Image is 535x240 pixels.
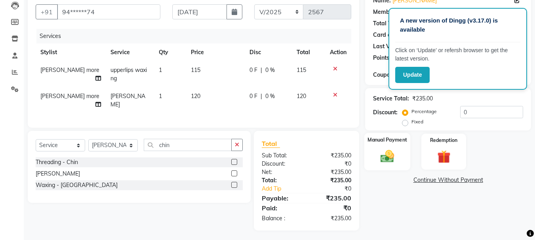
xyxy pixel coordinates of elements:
div: Total: [256,176,307,185]
div: Services [36,29,357,43]
div: ₹0 [307,160,357,168]
span: upperlips waxing [110,66,147,82]
div: ₹235.00 [307,193,357,203]
div: Payable: [256,193,307,203]
span: 0 F [249,92,257,100]
div: Net: [256,168,307,176]
label: Manual Payment [367,136,407,144]
input: Search or Scan [144,139,232,151]
div: Sub Total: [256,151,307,160]
th: Total [292,43,326,61]
img: _gift.svg [433,149,455,165]
p: Click on ‘Update’ or refersh browser to get the latest version. [395,46,520,63]
div: [PERSON_NAME] [36,170,80,178]
div: Balance : [256,214,307,223]
div: ₹235.00 [307,176,357,185]
div: ₹235.00 [412,94,433,103]
div: ₹0 [315,185,358,193]
div: ₹235.00 [307,168,357,176]
span: 120 [297,93,306,100]
div: Total Visits: [373,19,404,28]
div: Discount: [373,108,398,117]
span: 0 % [265,66,275,74]
span: [PERSON_NAME] [110,93,145,108]
span: 0 F [249,66,257,74]
span: Total [262,140,280,148]
span: [PERSON_NAME] more [40,93,99,100]
span: 120 [191,93,200,100]
div: Membership: [373,8,407,16]
th: Price [186,43,245,61]
span: | [261,92,262,100]
p: A new version of Dingg (v3.17.0) is available [400,16,516,34]
img: _cash.svg [376,148,398,164]
button: +91 [36,4,58,19]
span: | [261,66,262,74]
th: Qty [154,43,186,61]
div: Threading - Chin [36,158,78,166]
th: Stylist [36,43,106,61]
div: ₹235.00 [307,151,357,160]
div: Last Visit: [373,42,400,51]
span: 115 [191,66,200,74]
input: Search by Name/Mobile/Email/Code [57,4,160,19]
div: Discount: [256,160,307,168]
label: Percentage [411,108,437,115]
div: Card on file: [373,31,406,39]
span: 1 [159,93,162,100]
button: Update [395,67,430,83]
span: 115 [297,66,306,74]
th: Service [106,43,154,61]
div: ₹0 [307,203,357,213]
div: Service Total: [373,94,409,103]
label: Redemption [430,137,457,144]
th: Action [325,43,351,61]
div: ₹235.00 [307,214,357,223]
span: [PERSON_NAME] more [40,66,99,74]
a: Add Tip [256,185,315,193]
a: Continue Without Payment [367,176,529,184]
th: Disc [245,43,292,61]
div: Waxing - [GEOGRAPHIC_DATA] [36,181,118,189]
div: Coupon Code [373,71,423,79]
div: Points: [373,54,391,62]
span: 1 [159,66,162,74]
label: Fixed [411,118,423,125]
span: 0 % [265,92,275,100]
div: No Active Membership [373,8,523,16]
div: Paid: [256,203,307,213]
